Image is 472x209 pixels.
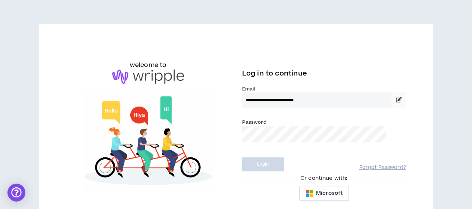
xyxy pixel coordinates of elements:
[66,91,230,193] img: Welcome to Wripple
[242,69,307,78] span: Log in to continue
[359,164,406,171] a: Forgot Password?
[7,184,25,202] div: Open Intercom Messenger
[242,119,266,126] label: Password
[242,86,406,92] label: Email
[316,189,343,197] span: Microsoft
[112,70,184,84] img: logo-brand.png
[295,174,353,182] span: Or continue with:
[130,61,167,70] h6: welcome to
[299,186,349,201] button: Microsoft
[242,157,284,171] button: Login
